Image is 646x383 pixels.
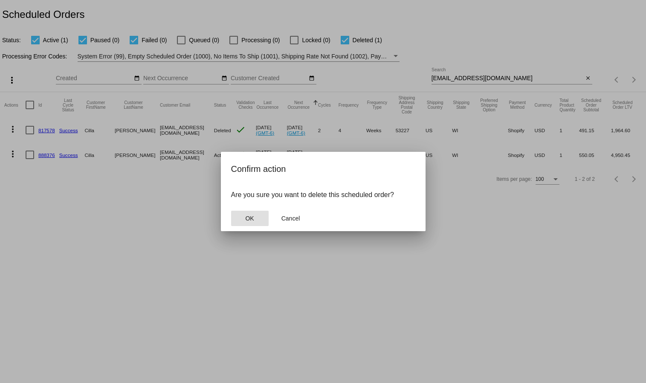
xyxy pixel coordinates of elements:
[231,211,269,226] button: Close dialog
[281,215,300,222] span: Cancel
[231,191,415,199] p: Are you sure you want to delete this scheduled order?
[231,162,415,176] h2: Confirm action
[245,215,254,222] span: OK
[272,211,310,226] button: Close dialog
